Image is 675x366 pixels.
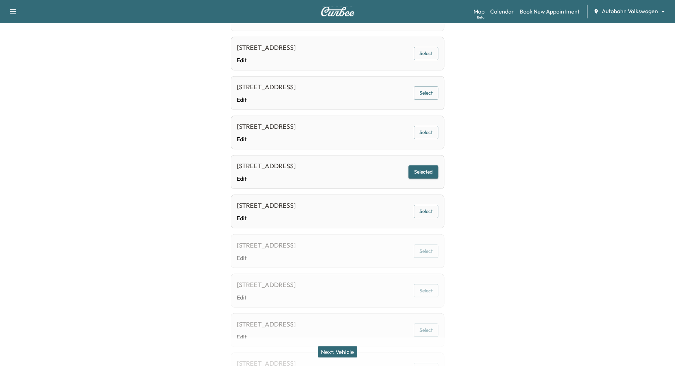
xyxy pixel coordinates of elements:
a: Calendar [490,7,514,16]
button: Next: Vehicle [318,346,357,357]
button: Select [414,244,438,258]
a: Edit [237,214,296,222]
div: [STREET_ADDRESS] [237,240,296,250]
div: [STREET_ADDRESS] [237,122,296,132]
div: [STREET_ADDRESS] [237,82,296,92]
button: Select [414,284,438,297]
div: [STREET_ADDRESS] [237,280,296,290]
button: Select [414,323,438,336]
div: [STREET_ADDRESS] [237,43,296,53]
div: [STREET_ADDRESS] [237,201,296,211]
button: Select [414,205,438,218]
button: Select [414,47,438,60]
a: Edit [237,253,296,262]
div: Beta [477,15,484,20]
div: [STREET_ADDRESS] [237,161,296,171]
a: Edit [237,95,296,104]
span: Autobahn Volkswagen [602,7,658,15]
button: Select [414,126,438,139]
div: [STREET_ADDRESS] [237,319,296,329]
a: Edit [237,174,296,183]
a: Edit [237,135,296,143]
a: Edit [237,293,296,301]
button: Select [414,86,438,100]
a: Edit [237,56,296,64]
a: Book New Appointment [520,7,580,16]
a: MapBeta [473,7,484,16]
button: Selected [408,165,438,179]
img: Curbee Logo [321,6,355,16]
a: Edit [237,332,296,341]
